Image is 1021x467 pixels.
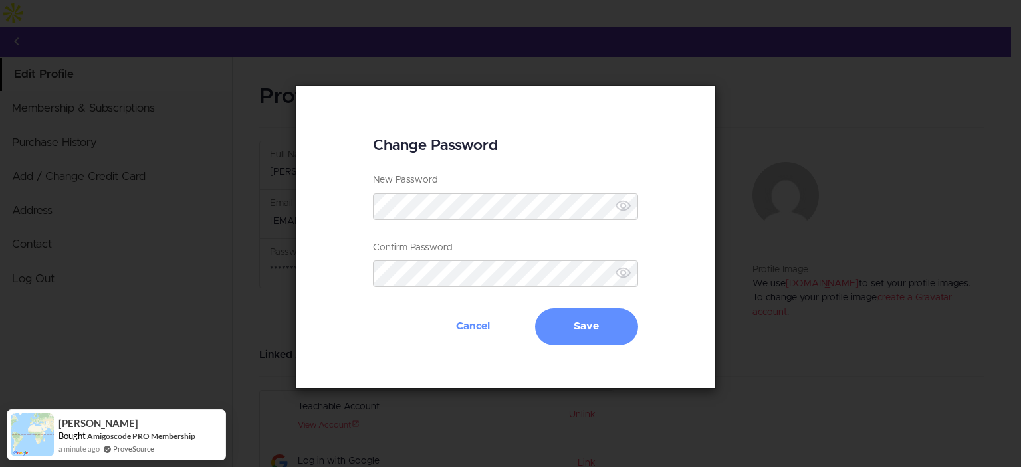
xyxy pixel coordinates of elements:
span: a minute ago [58,443,100,454]
label: New Password [373,173,437,187]
h4: Change Password [373,135,637,157]
span: [PERSON_NAME] [58,418,138,429]
label: Confirm Password [373,241,452,255]
a: ProveSource [113,443,154,454]
button: Save [535,308,638,345]
span: Bought [58,430,86,441]
img: provesource social proof notification image [11,413,54,456]
a: Amigoscode PRO Membership [87,431,195,441]
button: Cancel [421,308,524,345]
